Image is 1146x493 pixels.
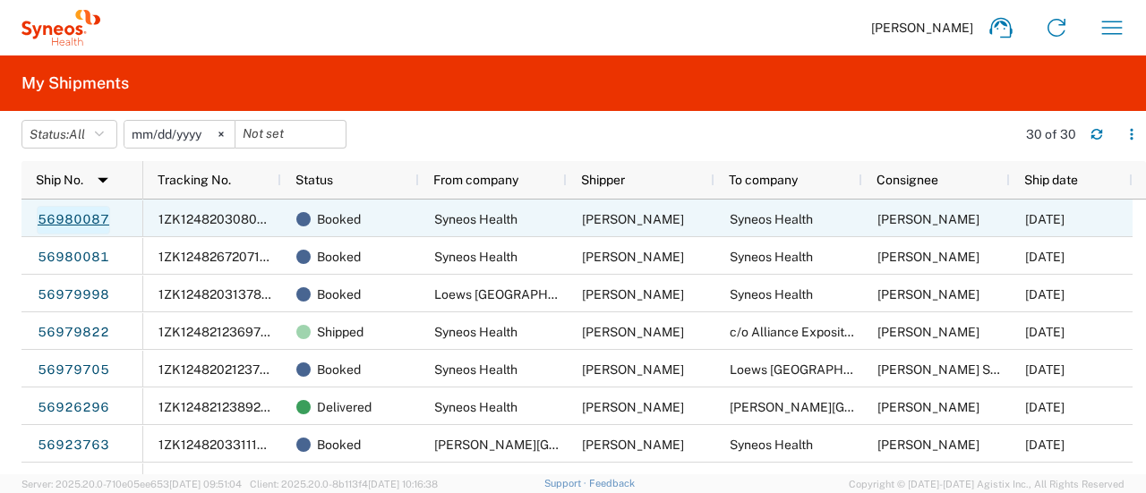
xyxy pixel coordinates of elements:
a: Support [544,478,589,489]
span: Shipper [581,173,625,187]
span: Ship date [1024,173,1078,187]
span: Delivered [317,388,372,426]
span: 10/15/2025 [1025,287,1065,302]
span: 1ZK124820308068137 [158,212,294,226]
span: Shipped [317,313,363,351]
span: Terry Gannon Syneos Health GSK Air Emb [877,362,1142,377]
span: Syneos Health [434,212,517,226]
span: 09/24/2025 [1025,400,1065,414]
a: Feedback [589,478,635,489]
span: Consignee [877,173,938,187]
span: Terry Gannon [582,287,684,302]
a: 56980087 [37,206,110,234]
span: Loews Chicago O'Hare Hotel [434,287,705,302]
span: Krista Slowikowski [877,438,979,452]
span: Jennifer Rubalcava [877,212,979,226]
span: 10/08/2025 [1025,362,1065,377]
span: Gaylord Rockies Resort & Convention Center [434,438,664,452]
span: Booked [317,238,361,276]
span: 10/01/2025 [1025,250,1065,264]
a: 56926296 [37,394,110,422]
span: Booked [317,351,361,388]
span: Krista Slowikowski [582,362,684,377]
span: 1ZK124820313780919 [158,287,291,302]
span: Server: 2025.20.0-710e05ee653 [21,479,242,489]
input: Not set [124,121,235,148]
span: Krista Slowikowski [582,325,684,339]
img: arrow-dropdown.svg [89,166,117,194]
span: Terry Gannon [582,438,684,452]
a: 56979998 [37,281,110,310]
span: Booked [317,276,361,313]
h2: My Shipments [21,72,129,94]
span: [DATE] 09:51:04 [169,479,242,489]
input: Not set [235,121,346,148]
span: [DATE] 10:16:38 [368,479,438,489]
span: 09/30/2025 [1025,325,1065,339]
span: Tracking No. [158,173,231,187]
button: Status:All [21,120,117,149]
span: Copyright © [DATE]-[DATE] Agistix Inc., All Rights Reserved [849,476,1125,492]
span: 10/03/2025 [1025,438,1065,452]
span: [PERSON_NAME] [871,20,973,36]
span: 1ZK124821236977175 [158,325,288,339]
span: Ship No. [36,173,83,187]
span: Booked [317,200,361,238]
div: 30 of 30 [1026,126,1076,142]
span: Shaffeq Hasan [877,250,979,264]
span: From company [433,173,518,187]
span: 09/30/2025 [1025,212,1065,226]
span: c/o Alliance Exposition [730,325,861,339]
span: 1ZK124821238925824 [158,400,292,414]
span: 1ZK124820212378493 [158,362,292,377]
span: Krista Slowikowski [582,212,684,226]
span: To company [729,173,798,187]
span: Loews Chicago O'Hare Hotel [730,362,1000,377]
span: 1ZK124820331118397 [158,438,288,452]
a: 56980081 [37,243,110,272]
a: 56979705 [37,356,110,385]
span: Syneos Health [730,287,813,302]
span: Krista Slowikowski [877,287,979,302]
span: Syneos Health [730,250,813,264]
span: Syneos Health [434,250,517,264]
span: Syneos Health [730,438,813,452]
span: Syneos Health [730,212,813,226]
span: Booked [317,426,361,463]
span: All [69,127,85,141]
span: 1ZK124826720712430 [158,250,291,264]
span: Syneos Health [434,362,517,377]
span: Client: 2025.20.0-8b113f4 [250,479,438,489]
a: 56923763 [37,431,110,460]
span: Gaylord Rockies Resort & Convention Center [730,400,960,414]
span: Status [295,173,333,187]
span: Syneos Health [434,400,517,414]
a: 56979822 [37,319,110,347]
span: Krista Slowikowski [582,400,684,414]
span: Syneos Health [434,325,517,339]
span: Krista Slowikowski [582,250,684,264]
span: Terry Gannon [877,400,979,414]
span: Janice Seidenfrau [877,325,979,339]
